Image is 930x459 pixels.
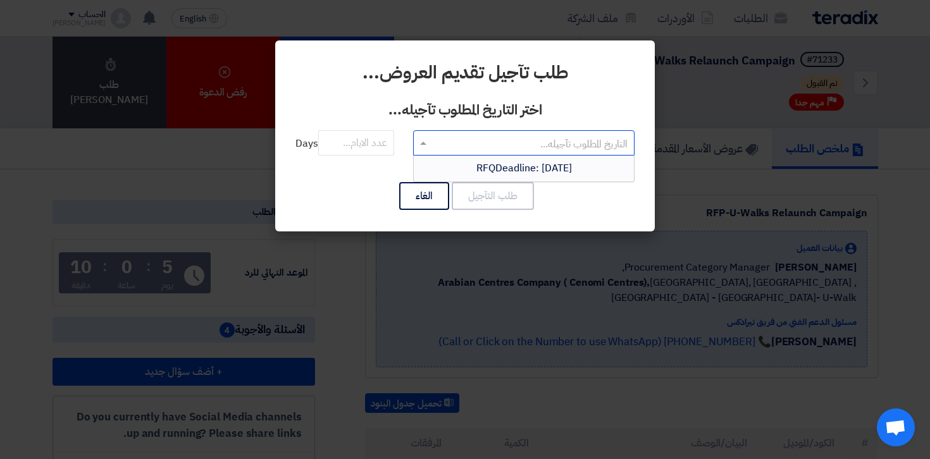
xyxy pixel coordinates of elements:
[295,130,394,156] span: Days
[877,408,915,446] a: Open chat
[295,61,635,85] h2: طلب تآجيل تقديم العروض...
[295,101,635,120] h3: اختر التاريخ المطلوب تآجيله...
[476,161,572,176] span: RFQDeadline: [DATE]
[399,182,449,210] button: الغاء
[452,182,534,210] button: طلب التآجيل
[318,130,394,156] input: عدد الايام...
